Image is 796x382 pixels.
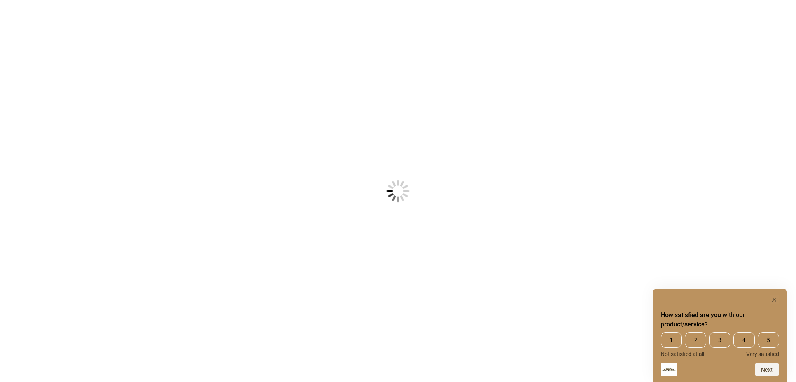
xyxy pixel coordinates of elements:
div: How satisfied are you with our product/service? Select an option from 1 to 5, with 1 being Not sa... [661,332,779,357]
span: 3 [709,332,730,348]
span: 5 [758,332,779,348]
span: 2 [685,332,706,348]
button: Next question [755,363,779,376]
h2: How satisfied are you with our product/service? Select an option from 1 to 5, with 1 being Not sa... [661,310,779,329]
span: Not satisfied at all [661,351,704,357]
div: How satisfied are you with our product/service? Select an option from 1 to 5, with 1 being Not sa... [661,295,779,376]
img: Loading [348,141,448,241]
span: Very satisfied [746,351,779,357]
span: 1 [661,332,682,348]
span: 4 [733,332,754,348]
button: Hide survey [770,295,779,304]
